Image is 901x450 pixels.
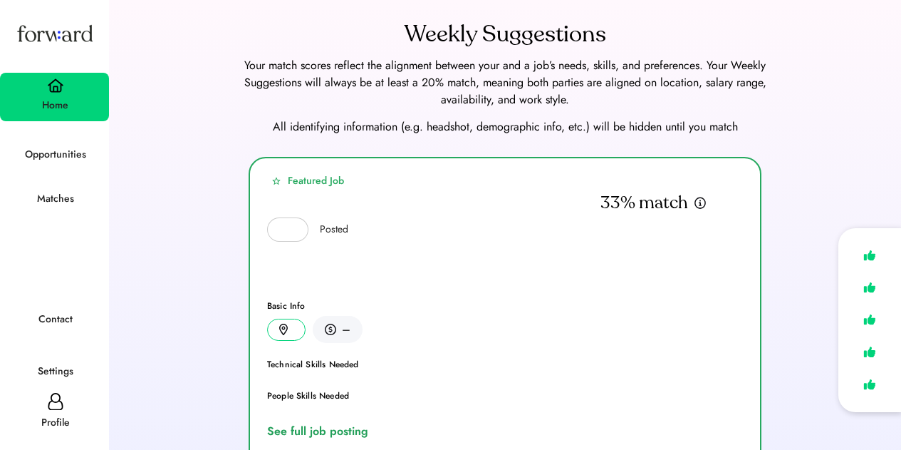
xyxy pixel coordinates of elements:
img: yH5BAEAAAAALAAAAAABAAEAAAIBRAA7 [47,341,64,359]
div: Posted [320,223,348,237]
div: All identifying information (e.g. headshot, demographic info, etc.) will be hidden until you match [126,118,884,135]
div: Opportunities [1,146,109,163]
img: yH5BAEAAAAALAAAAAABAAEAAAIBRAA7 [48,127,63,142]
div: Weekly Suggestions [405,17,606,51]
img: location.svg [279,324,288,336]
img: yH5BAEAAAAALAAAAAABAAEAAAIBRAA7 [47,288,64,307]
div: – [342,321,350,338]
img: info.svg [694,196,707,210]
div: People Skills Needed [267,392,743,400]
img: like.svg [860,374,880,395]
a: See full job posting [267,423,374,440]
div: Your match scores reflect the alignment between your and a job’s needs, skills, and preferences. ... [227,57,783,108]
div: Technical Skills Needed [267,360,743,369]
div: 33% match [600,192,688,215]
img: like.svg [860,245,880,266]
div: Featured Job [288,173,344,188]
div: Settings [1,363,109,380]
img: like.svg [860,310,880,330]
div: Matches [1,190,109,208]
div: Contact [1,311,109,328]
img: yH5BAEAAAAALAAAAAABAAEAAAIBRAA7 [276,221,293,238]
img: like.svg [860,342,880,362]
div: Home [1,97,109,114]
img: Forward logo [14,11,95,55]
img: yH5BAEAAAAALAAAAAABAAEAAAIBRAA7 [48,176,63,186]
div: Profile [1,414,109,431]
img: like.svg [860,277,880,298]
img: home.svg [47,78,64,93]
img: money.svg [325,323,336,336]
div: Basic Info [267,302,743,310]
